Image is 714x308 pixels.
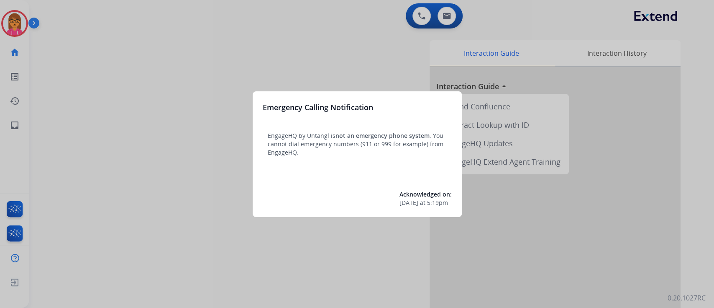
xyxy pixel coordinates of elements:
span: [DATE] [399,199,418,207]
p: 0.20.1027RC [668,293,706,303]
span: not an emergency phone system [335,132,430,140]
span: 5:19pm [427,199,448,207]
span: Acknowledged on: [399,190,452,198]
div: at [399,199,452,207]
p: EngageHQ by Untangl is . You cannot dial emergency numbers (911 or 999 for example) from EngageHQ. [268,132,447,157]
h3: Emergency Calling Notification [263,101,373,113]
